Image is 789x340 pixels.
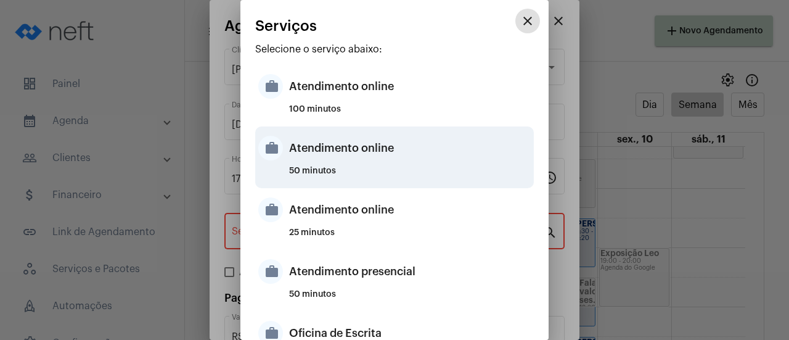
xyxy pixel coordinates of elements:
span: Serviços [255,18,317,34]
div: 25 minutos [289,228,531,247]
div: 50 minutos [289,167,531,185]
div: 50 minutos [289,290,531,309]
div: Atendimento online [289,191,531,228]
div: Atendimento online [289,130,531,167]
mat-icon: work [258,259,283,284]
mat-icon: work [258,136,283,160]
mat-icon: close [520,14,535,28]
div: Atendimento presencial [289,253,531,290]
p: Selecione o serviço abaixo: [255,44,534,55]
mat-icon: work [258,197,283,222]
div: Atendimento online [289,68,531,105]
mat-icon: work [258,74,283,99]
div: 100 minutos [289,105,531,123]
